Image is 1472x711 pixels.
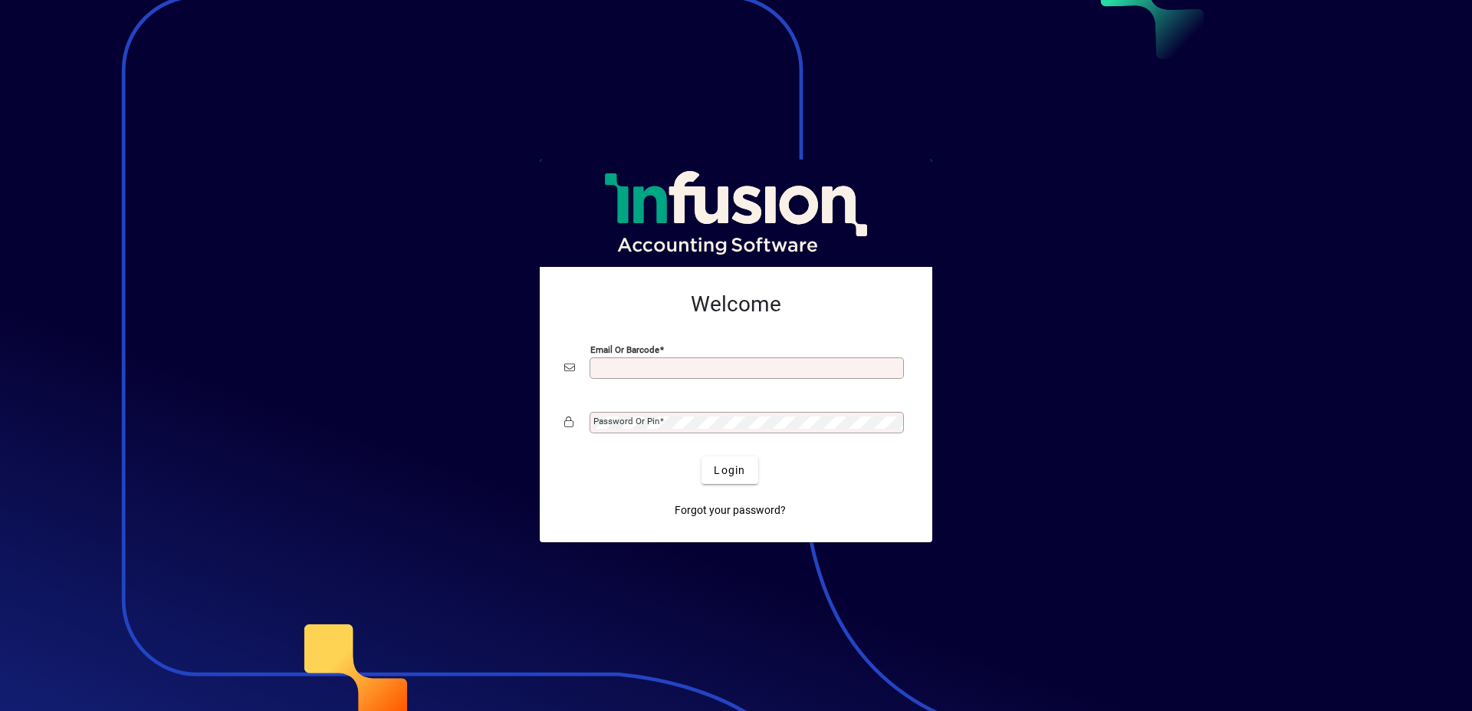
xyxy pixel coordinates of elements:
[669,496,792,524] a: Forgot your password?
[701,456,757,484] button: Login
[714,462,745,479] span: Login
[675,502,786,518] span: Forgot your password?
[593,416,659,426] mat-label: Password or Pin
[590,344,659,355] mat-label: Email or Barcode
[564,291,908,318] h2: Welcome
